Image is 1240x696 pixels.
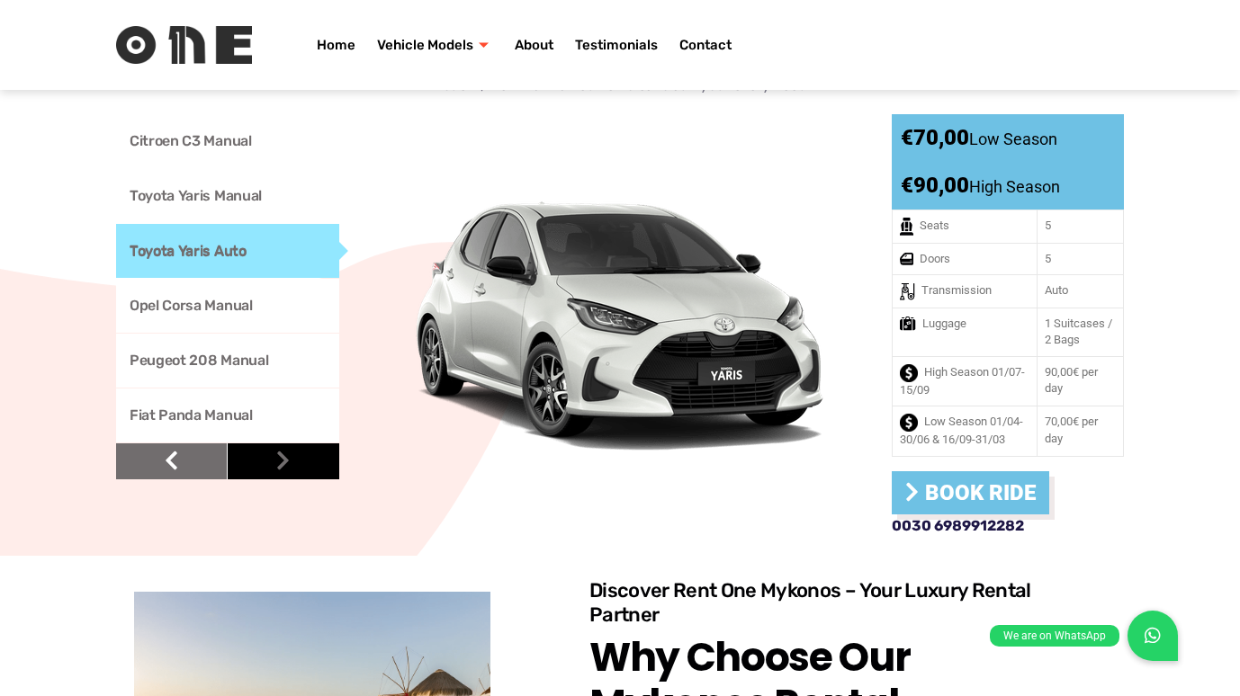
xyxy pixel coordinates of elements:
img: Toyota Yaris Auto [386,194,853,457]
img: Transmission [900,283,915,300]
a: Book Ride [892,471,1049,514]
a: Fiat Panda Manual [116,388,339,442]
div: €70,00 [892,114,1123,162]
a: Vehicle Models [366,9,504,81]
a: Toyota Yaris Manual [116,169,339,223]
a: Opel Corsa Manual [116,279,339,333]
a: Home [306,9,366,81]
img: High Season 01/07-15/09 [900,364,918,382]
a: Testimonials [564,9,669,81]
img: Seats [900,218,913,236]
td: 90,00€ per day [1037,356,1123,406]
span: Low Season [969,129,1057,148]
a: 0030 6989912282 [892,514,1024,538]
td: Seats [893,210,1036,243]
h3: Discover Rent One Mykonos – Your Luxury Rental Partner [589,578,1043,627]
td: Luggage [893,308,1036,356]
td: 5 [1037,243,1123,275]
td: 70,00€ per day [1037,406,1123,456]
img: Doors [900,253,913,265]
div: €90,00 [892,162,1123,210]
td: Auto [1037,274,1123,307]
a: Citroen C3 Manual [116,114,339,168]
td: High Season 01/07-15/09 [893,356,1036,406]
span: 0030 6989912282 [892,517,1024,534]
div: We are on WhatsApp [990,625,1119,647]
td: Transmission [893,274,1036,307]
td: 1 Suitcases / 2 Bags [1037,308,1123,356]
td: Low Season 01/04-30/06 & 16/09-31/03 [893,406,1036,456]
a: Contact [669,9,742,81]
img: Rent One Logo without Text [116,26,252,64]
img: Luggage [900,317,916,331]
a: Toyota Yaris Auto [116,224,339,278]
span: High Season [969,177,1060,196]
td: Doors [893,243,1036,275]
a: About [504,9,564,81]
a: Peugeot 208 Manual [116,334,339,388]
td: 5 [1037,210,1123,243]
a: We are on WhatsApp [1128,611,1178,661]
img: Low Season 01/04-30/06 & 16/09-31/03 [900,414,918,432]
